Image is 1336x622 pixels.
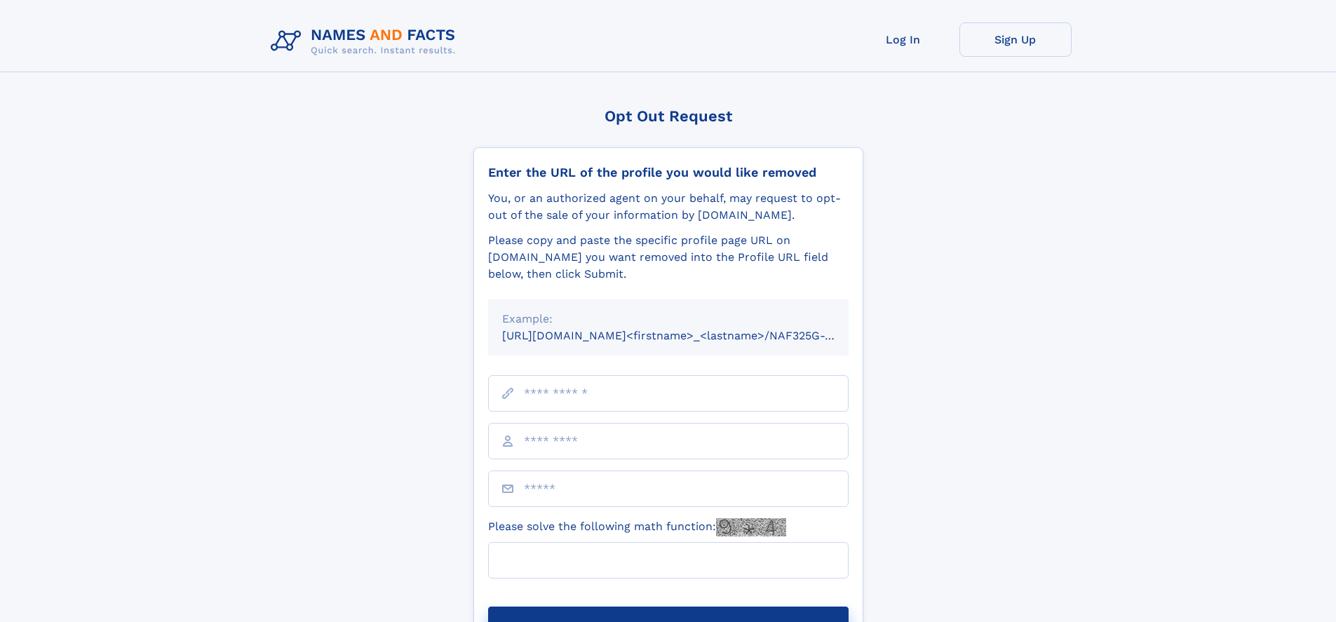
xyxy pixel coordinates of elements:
[488,165,849,180] div: Enter the URL of the profile you would like removed
[502,329,875,342] small: [URL][DOMAIN_NAME]<firstname>_<lastname>/NAF325G-xxxxxxxx
[265,22,467,60] img: Logo Names and Facts
[473,107,863,125] div: Opt Out Request
[847,22,959,57] a: Log In
[959,22,1072,57] a: Sign Up
[488,190,849,224] div: You, or an authorized agent on your behalf, may request to opt-out of the sale of your informatio...
[502,311,835,327] div: Example:
[488,232,849,283] div: Please copy and paste the specific profile page URL on [DOMAIN_NAME] you want removed into the Pr...
[488,518,786,536] label: Please solve the following math function:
